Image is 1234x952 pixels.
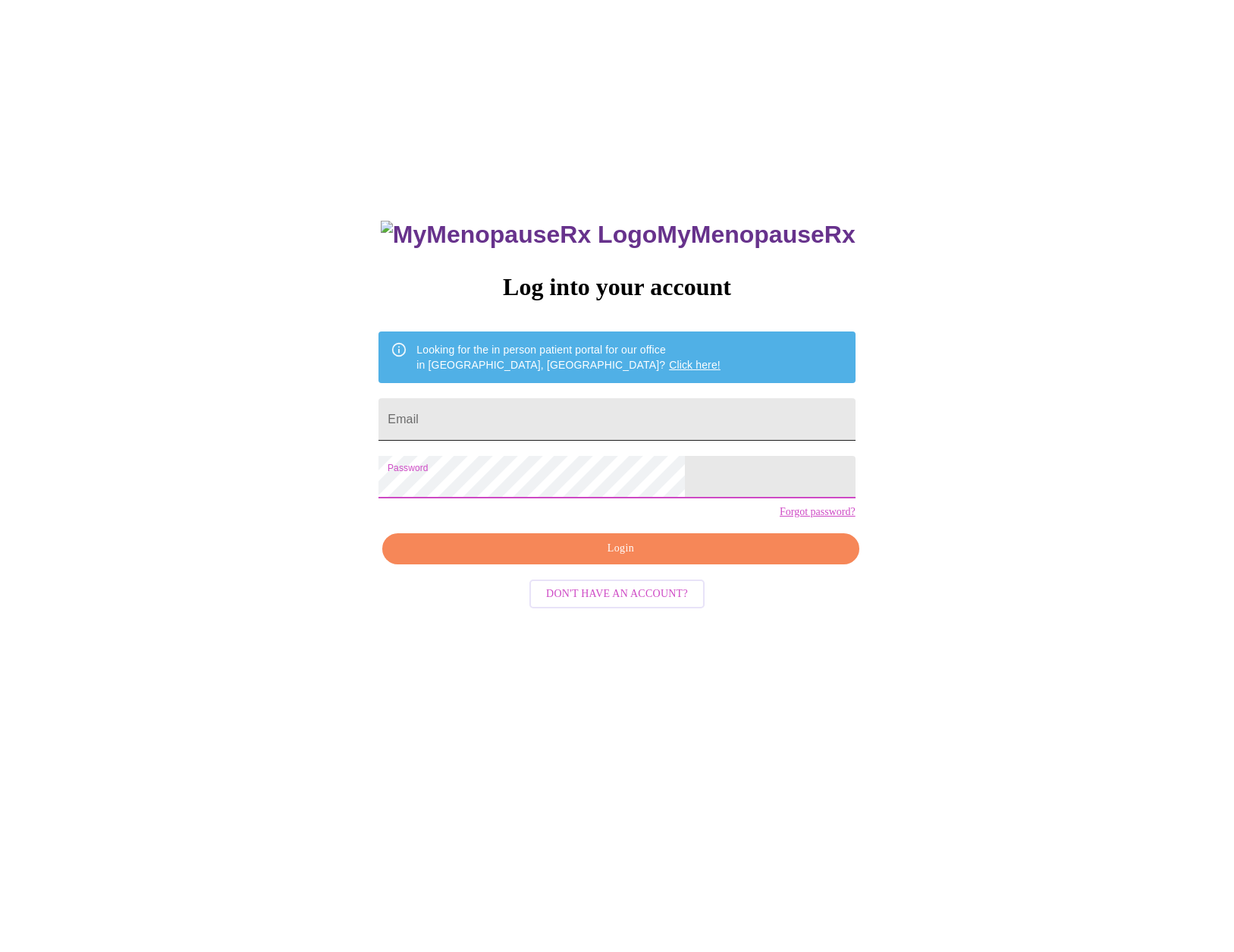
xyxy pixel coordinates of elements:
[526,586,708,599] a: Don't have an account?
[546,585,688,604] span: Don't have an account?
[780,506,856,518] a: Forgot password?
[416,336,721,379] div: Looking for the in person patient portal for our office in [GEOGRAPHIC_DATA], [GEOGRAPHIC_DATA]?
[529,580,705,609] button: Don't have an account?
[400,539,841,558] span: Login
[382,533,859,564] button: Login
[669,359,721,371] a: Click here!
[381,221,657,249] img: MyMenopauseRx Logo
[378,273,855,301] h3: Log into your account
[381,221,856,249] h3: MyMenopauseRx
